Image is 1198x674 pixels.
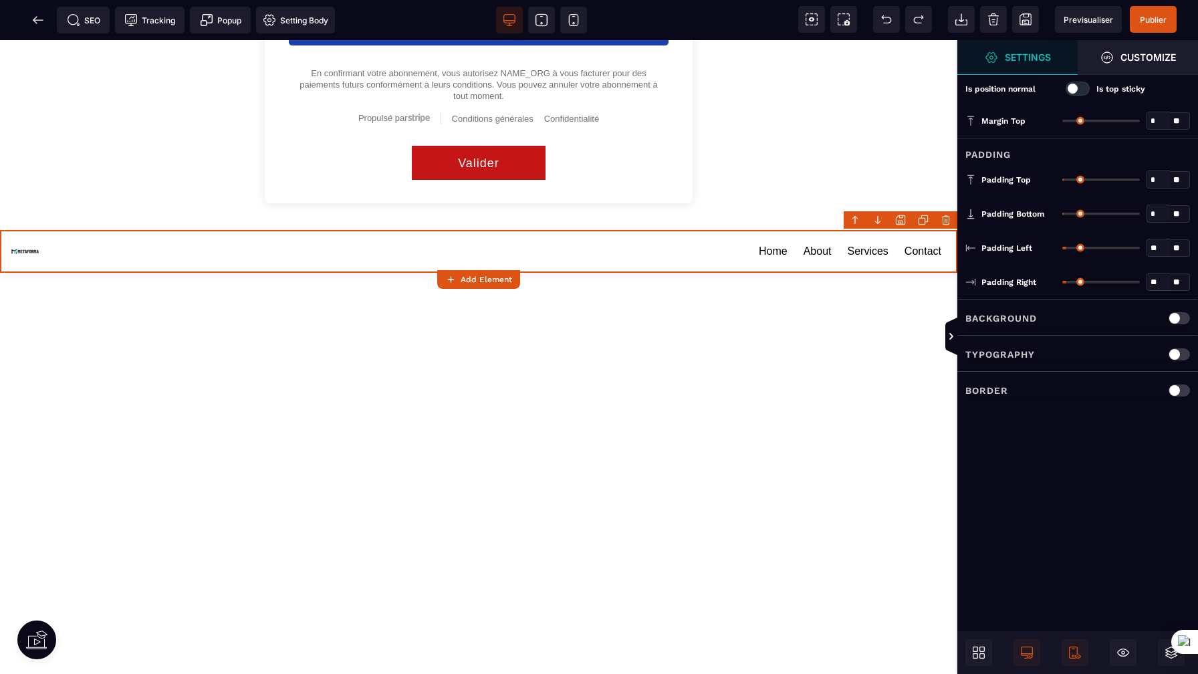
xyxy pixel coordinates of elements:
[965,82,1056,96] p: Is position normal
[1078,40,1198,75] span: Open Style Manager
[263,13,328,27] span: Setting Body
[358,73,408,83] span: Propulsé par
[1064,15,1113,25] span: Previsualiser
[965,310,1037,326] p: Background
[1158,639,1185,666] span: Open Layers
[1013,639,1040,666] span: Desktop Only
[124,13,175,27] span: Tracking
[200,13,241,27] span: Popup
[288,27,669,62] div: En confirmant votre abonnement, vous autorisez NAME_ORG à vous facturer pour des paiements futurs...
[759,203,788,220] a: Home
[1005,52,1051,62] strong: Settings
[437,270,520,289] button: Add Element
[67,13,100,27] span: SEO
[981,116,1026,126] span: Margin Top
[358,73,430,84] a: Propulsé par
[544,74,599,84] a: Confidentialité
[412,106,546,140] button: Valider
[981,175,1031,185] span: Padding Top
[981,243,1032,253] span: Padding Left
[848,203,888,220] a: Services
[798,6,825,33] span: View components
[905,203,941,220] a: Contact
[957,138,1198,162] div: Padding
[11,208,43,215] img: 3cd43866ccd8aa3630c1a4aba5da002d.svg
[965,346,1035,362] p: Typography
[981,209,1044,219] span: Padding Bottom
[1055,6,1122,33] span: Preview
[1096,82,1187,96] p: Is top sticky
[1110,639,1136,666] span: Hide/Show Block
[1062,639,1088,666] span: Mobile Only
[965,382,1008,399] p: Border
[981,277,1036,288] span: Padding Right
[1140,15,1167,25] span: Publier
[965,639,992,666] span: Open Blocks
[1120,52,1176,62] strong: Customize
[957,40,1078,75] span: Settings
[804,203,832,220] a: About
[461,275,512,284] strong: Add Element
[830,6,857,33] span: Screenshot
[452,74,533,84] a: Conditions générales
